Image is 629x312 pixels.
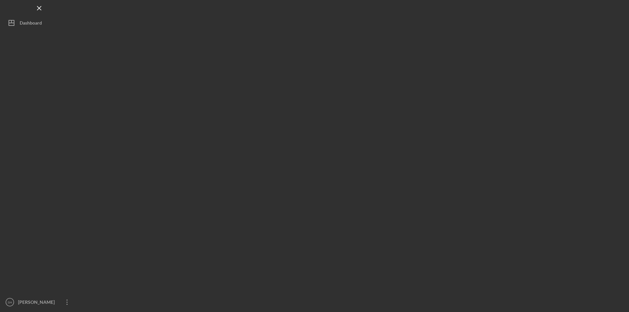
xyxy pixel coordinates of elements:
[16,296,59,310] div: [PERSON_NAME]
[8,301,12,304] text: SH
[3,296,75,309] button: SH[PERSON_NAME]
[3,16,75,29] button: Dashboard
[20,16,42,31] div: Dashboard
